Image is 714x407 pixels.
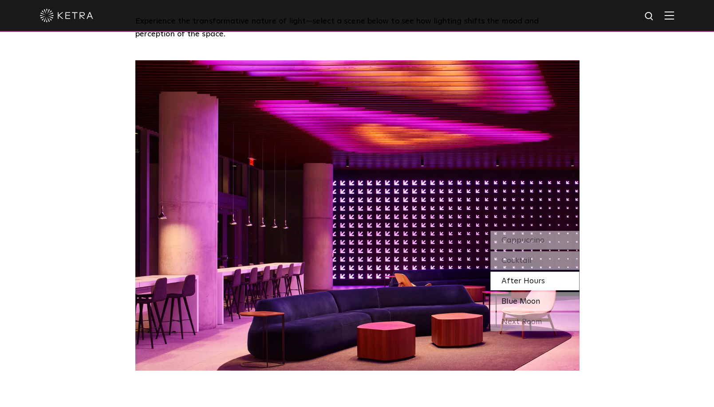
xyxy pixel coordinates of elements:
[135,60,579,371] img: SS_SXSW_Desktop_Pink
[501,297,540,305] span: Blue Moon
[644,11,655,22] img: search icon
[501,277,545,285] span: After Hours
[664,11,674,20] img: Hamburger%20Nav.svg
[40,9,93,22] img: ketra-logo-2019-white
[501,236,544,244] span: Cappuccino
[501,257,532,265] span: Cocktail
[490,313,579,331] div: Next Room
